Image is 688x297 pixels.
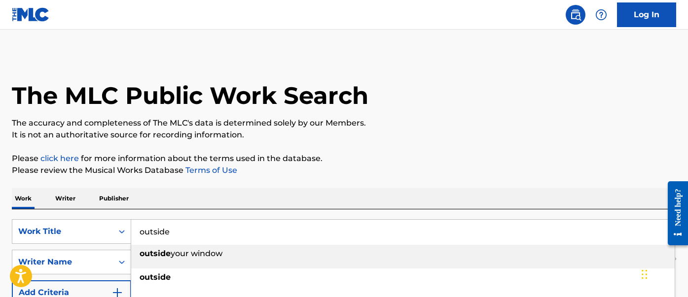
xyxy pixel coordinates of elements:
div: Writer Name [18,256,107,268]
strong: outside [140,272,171,282]
div: Help [591,5,611,25]
p: Please review the Musical Works Database [12,165,676,176]
a: Terms of Use [183,165,237,175]
span: your window [171,249,222,258]
h1: The MLC Public Work Search [12,81,368,110]
strong: outside [140,249,171,258]
div: Work Title [18,226,107,237]
a: click here [40,154,79,163]
p: Publisher [96,188,132,209]
div: Drag [642,260,648,289]
img: MLC Logo [12,7,50,22]
p: Work [12,188,35,209]
p: It is not an authoritative source for recording information. [12,129,676,141]
img: help [595,9,607,21]
p: Please for more information about the terms used in the database. [12,153,676,165]
iframe: Resource Center [660,174,688,253]
p: Writer [52,188,78,209]
iframe: Chat Widget [639,250,688,297]
a: Log In [617,2,676,27]
img: search [570,9,581,21]
a: Public Search [566,5,585,25]
p: The accuracy and completeness of The MLC's data is determined solely by our Members. [12,117,676,129]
